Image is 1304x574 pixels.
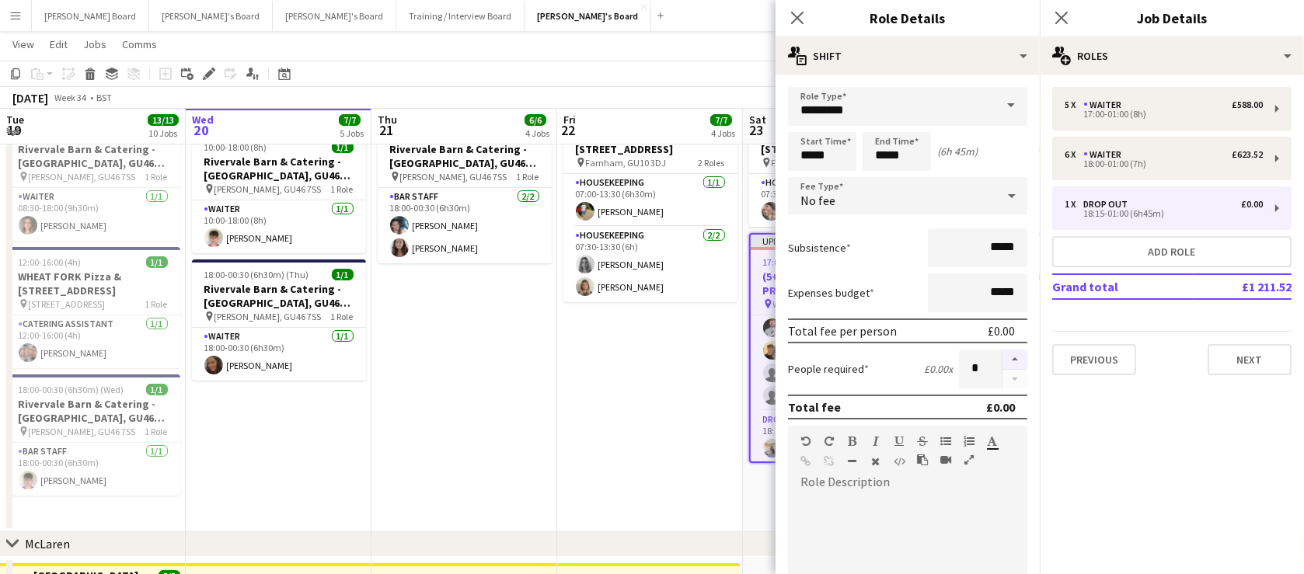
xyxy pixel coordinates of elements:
button: Add role [1052,236,1292,267]
div: £623.52 [1232,149,1263,160]
span: 21 [375,121,397,139]
span: 7/7 [339,114,361,126]
span: 22 [561,121,576,139]
div: Waiter [1083,99,1128,110]
div: 08:30-18:00 (9h30m)1/1Rivervale Barn & Catering - [GEOGRAPHIC_DATA], GU46 7SS [PERSON_NAME], GU46... [6,120,180,241]
label: Expenses budget [788,286,874,300]
div: 4 Jobs [525,127,549,139]
button: Increase [1002,350,1027,370]
div: (6h 45m) [937,144,978,158]
div: 17:00-01:00 (8h) [1065,110,1263,118]
div: 4 Jobs [711,127,735,139]
span: 1/1 [146,256,168,268]
button: Insert video [940,454,951,466]
app-card-role: Housekeeping1/107:00-13:30 (6h30m)[PERSON_NAME] [563,174,737,227]
app-job-card: 18:00-00:30 (6h30m) (Thu)1/1Rivervale Barn & Catering - [GEOGRAPHIC_DATA], GU46 7SS [PERSON_NAME]... [192,259,366,381]
td: Grand total [1052,274,1194,299]
span: 19 [4,121,24,139]
span: 12:00-16:00 (4h) [19,256,82,268]
h3: [STREET_ADDRESS] [563,142,737,156]
button: Ordered List [964,435,975,447]
button: Underline [894,435,905,447]
span: [PERSON_NAME], GU46 7SS [29,426,136,437]
span: 1 Role [331,183,354,195]
div: 5 Jobs [340,127,364,139]
app-job-card: 12:00-16:00 (4h)1/1WHEAT FORK Pizza & [STREET_ADDRESS] [STREET_ADDRESS]1 RoleCatering Assistant1/... [6,247,180,368]
app-card-role: Housekeeping1/107:30-13:30 (6h)[PERSON_NAME] [749,174,923,227]
button: Fullscreen [964,454,975,466]
h3: Job Details [1040,8,1304,28]
div: In progress10:00-18:00 (8h)1/1Rivervale Barn & Catering - [GEOGRAPHIC_DATA], GU46 7SS [PERSON_NAM... [192,120,366,253]
span: Thu [378,113,397,127]
span: 18:00-00:30 (6h30m) (Wed) [19,384,124,395]
div: Shift [776,37,1040,75]
div: [DATE] [12,90,48,106]
button: Text Color [987,435,998,447]
td: £1 211.52 [1194,274,1292,299]
h3: Rivervale Barn & Catering - [GEOGRAPHIC_DATA], GU46 7SS [378,142,552,170]
button: Horizontal Line [847,455,858,468]
span: Fri [563,113,576,127]
app-card-role: Housekeeping2/207:30-13:30 (6h)[PERSON_NAME][PERSON_NAME] [563,227,737,302]
div: 1 x [1065,199,1083,210]
span: 7/7 [710,114,732,126]
div: 18:00-01:00 (7h) [1065,160,1263,168]
app-job-card: 18:00-00:30 (6h30m) (Wed)1/1Rivervale Barn & Catering - [GEOGRAPHIC_DATA], GU46 7SS [PERSON_NAME]... [6,374,180,496]
button: [PERSON_NAME] Board [32,1,149,31]
label: People required [788,362,869,376]
div: Roles [1040,37,1304,75]
h3: [STREET_ADDRESS] [749,142,923,156]
div: £588.00 [1232,99,1263,110]
button: Strikethrough [917,435,928,447]
span: 1 Role [517,171,539,183]
app-card-role: Waiter1/110:00-18:00 (8h)[PERSON_NAME] [192,200,366,253]
span: Wed [192,113,214,127]
span: Jobs [83,37,106,51]
span: 17:00-01:00 (8h) (Sun) [763,256,849,268]
span: 20 [190,121,214,139]
span: 1/1 [332,141,354,153]
div: 10 Jobs [148,127,178,139]
h3: Rivervale Barn & Catering - [GEOGRAPHIC_DATA], GU46 7SS [6,397,180,425]
span: Sat [749,113,766,127]
span: 2 Roles [699,157,725,169]
span: 1/1 [332,269,354,280]
a: View [6,34,40,54]
button: [PERSON_NAME]'s Board [149,1,273,31]
h3: Rivervale Barn & Catering - [GEOGRAPHIC_DATA], GU46 7SS [192,282,366,310]
a: Jobs [77,34,113,54]
div: 07:00-13:30 (6h30m)3/3[STREET_ADDRESS] Farnham, GU10 3DJ2 RolesHousekeeping1/107:00-13:30 (6h30m)... [563,120,737,302]
span: [PERSON_NAME], GU46 7SS [214,311,322,322]
div: Total fee per person [788,323,897,339]
div: Updated [751,235,922,247]
button: Italic [870,435,881,447]
button: Unordered List [940,435,951,447]
span: 13/13 [148,114,179,126]
div: Waiter [1083,149,1128,160]
span: 1 Role [145,426,168,437]
span: [PERSON_NAME], GU46 7SS [400,171,507,183]
span: 1 Role [145,171,168,183]
span: 1/1 [146,384,168,395]
app-job-card: 07:30-13:30 (6h)1/1[STREET_ADDRESS] Farnham, GU10 3DJ1 RoleHousekeeping1/107:30-13:30 (6h)[PERSON... [749,120,923,227]
h3: Role Details [776,8,1040,28]
div: Total fee [788,399,841,415]
app-job-card: Updated17:00-01:00 (8h) (Sun)10/12(5+5) Eat The Street - PRIVATE PARTY - Wysall, NG12 5RF Wysall,... [749,233,923,463]
span: View [12,37,34,51]
div: 18:15-01:00 (6h45m) [1065,210,1263,217]
span: No fee [800,193,835,208]
span: 1 Role [145,298,168,310]
a: Comms [116,34,163,54]
div: £0.00 [986,399,1015,415]
span: Tue [6,113,24,127]
app-card-role: BAR STAFF1/118:00-00:30 (6h30m)[PERSON_NAME] [6,443,180,496]
app-card-role: BAR STAFF2/218:00-00:30 (6h30m)[PERSON_NAME][PERSON_NAME] [378,188,552,263]
app-card-role: Catering Assistant1/112:00-16:00 (4h)[PERSON_NAME] [6,315,180,368]
div: £0.00 x [924,362,953,376]
span: Farnham, GU10 3DJ [586,157,667,169]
